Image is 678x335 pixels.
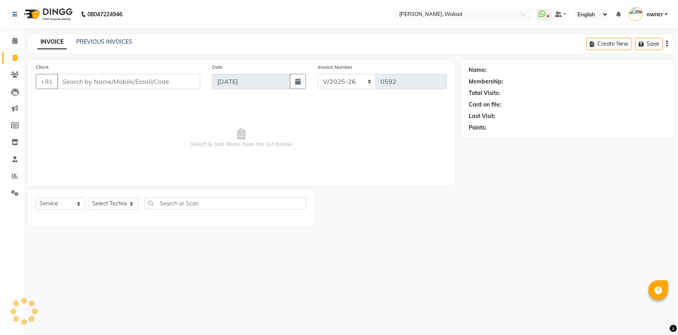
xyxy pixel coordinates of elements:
label: Date [212,64,223,71]
div: Card on file: [469,101,501,109]
b: 08047224946 [87,3,122,25]
label: Invoice Number [318,64,352,71]
img: logo [20,3,75,25]
button: +91 [36,74,58,89]
input: Search by Name/Mobile/Email/Code [57,74,200,89]
a: PREVIOUS INVOICES [76,38,132,45]
span: owner [647,10,663,19]
img: owner [629,7,643,21]
span: Select & add items from the list below [36,99,447,178]
div: Points: [469,124,487,132]
a: INVOICE [37,35,67,49]
label: Client [36,64,48,71]
div: Membership: [469,77,503,86]
button: Save [635,38,663,50]
input: Search or Scan [144,197,306,209]
div: Last Visit: [469,112,495,120]
div: Name: [469,66,487,74]
button: Create New [586,38,632,50]
div: Total Visits: [469,89,500,97]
